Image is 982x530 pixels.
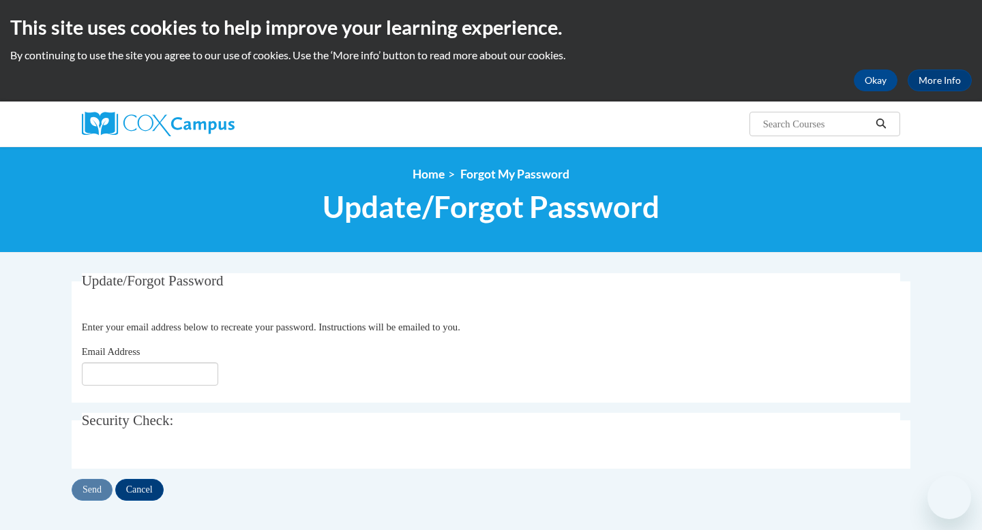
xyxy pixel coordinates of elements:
span: Forgot My Password [460,167,569,181]
img: Cox Campus [82,112,235,136]
span: Enter your email address below to recreate your password. Instructions will be emailed to you. [82,322,460,332]
span: Update/Forgot Password [82,272,224,289]
input: Cancel [115,479,164,501]
iframe: Button to launch messaging window [927,476,971,519]
button: Search [871,116,891,132]
a: Cox Campus [82,112,341,136]
input: Email [82,362,218,386]
span: Security Check: [82,412,174,428]
p: By continuing to use the site you agree to our use of cookies. Use the ‘More info’ button to read... [10,48,972,63]
input: Search Courses [762,116,871,132]
span: Email Address [82,346,140,357]
span: Update/Forgot Password [323,189,659,225]
button: Okay [854,69,897,91]
a: More Info [908,69,972,91]
a: Home [413,167,445,181]
h2: This site uses cookies to help improve your learning experience. [10,14,972,41]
